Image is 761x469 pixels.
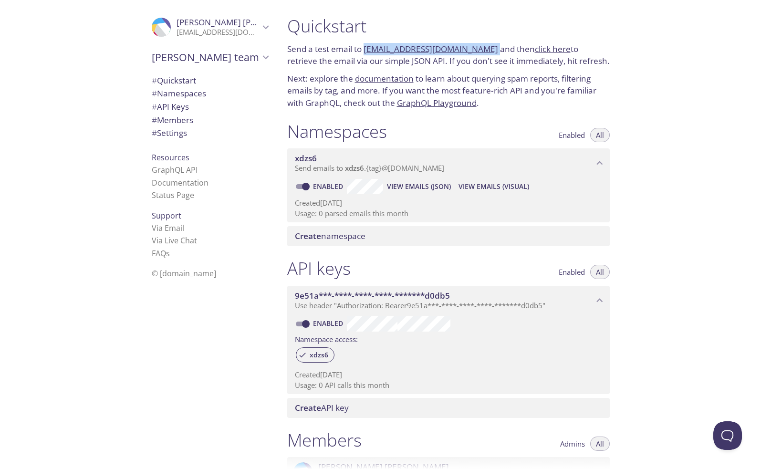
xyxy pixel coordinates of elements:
[287,226,610,246] div: Create namespace
[152,115,157,125] span: #
[345,163,364,173] span: xdzs6
[554,437,591,451] button: Admins
[287,429,362,451] h1: Members
[152,165,198,175] a: GraphQL API
[144,74,276,87] div: Quickstart
[590,265,610,279] button: All
[177,17,307,28] span: [PERSON_NAME] [PERSON_NAME]
[713,421,742,450] iframe: Help Scout Beacon - Open
[553,128,591,142] button: Enabled
[152,115,193,125] span: Members
[590,437,610,451] button: All
[287,43,610,67] p: Send a test email to and then to retrieve the email via our simple JSON API. If you don't see it ...
[295,402,321,413] span: Create
[152,235,197,246] a: Via Live Chat
[295,230,365,241] span: namespace
[152,210,181,221] span: Support
[295,198,602,208] p: Created [DATE]
[287,398,610,418] div: Create API Key
[535,43,571,54] a: click here
[287,121,387,142] h1: Namespaces
[287,15,610,37] h1: Quickstart
[152,88,157,99] span: #
[144,87,276,100] div: Namespaces
[459,181,529,192] span: View Emails (Visual)
[152,127,157,138] span: #
[287,148,610,178] div: xdzs6 namespace
[144,11,276,43] div: Abel Salazar
[355,73,414,84] a: documentation
[152,75,196,86] span: Quickstart
[152,101,189,112] span: API Keys
[287,258,351,279] h1: API keys
[152,127,187,138] span: Settings
[144,100,276,114] div: API Keys
[295,230,321,241] span: Create
[144,45,276,70] div: Abel's team
[383,179,455,194] button: View Emails (JSON)
[304,351,334,359] span: xdzs6
[152,75,157,86] span: #
[295,163,444,173] span: Send emails to . {tag} @[DOMAIN_NAME]
[152,88,206,99] span: Namespaces
[144,114,276,127] div: Members
[296,347,334,363] div: xdzs6
[364,43,498,54] a: [EMAIL_ADDRESS][DOMAIN_NAME]
[152,152,189,163] span: Resources
[295,380,602,390] p: Usage: 0 API calls this month
[553,265,591,279] button: Enabled
[312,182,347,191] a: Enabled
[295,208,602,219] p: Usage: 0 parsed emails this month
[295,332,358,345] label: Namespace access:
[287,73,610,109] p: Next: explore the to learn about querying spam reports, filtering emails by tag, and more. If you...
[295,370,602,380] p: Created [DATE]
[152,101,157,112] span: #
[177,28,260,37] p: [EMAIL_ADDRESS][DOMAIN_NAME]
[152,268,216,279] span: © [DOMAIN_NAME]
[455,179,533,194] button: View Emails (Visual)
[144,126,276,140] div: Team Settings
[152,177,208,188] a: Documentation
[152,51,260,64] span: [PERSON_NAME] team
[295,402,349,413] span: API key
[166,248,170,259] span: s
[387,181,451,192] span: View Emails (JSON)
[152,190,194,200] a: Status Page
[312,319,347,328] a: Enabled
[152,223,184,233] a: Via Email
[152,248,170,259] a: FAQ
[295,153,317,164] span: xdzs6
[590,128,610,142] button: All
[397,97,477,108] a: GraphQL Playground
